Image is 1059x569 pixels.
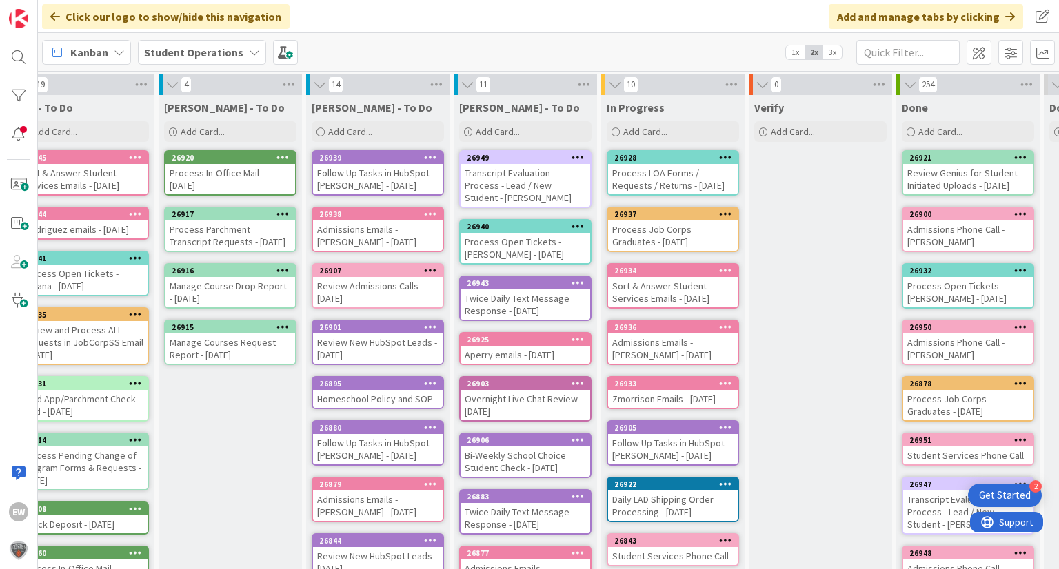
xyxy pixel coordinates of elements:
[461,289,590,320] div: Twice Daily Text Message Response - [DATE]
[313,208,443,220] div: 26938
[459,433,592,478] a: 26906Bi-Weekly School Choice Student Check - [DATE]
[165,333,295,364] div: Manage Courses Request Report - [DATE]
[903,321,1033,364] div: 26950Admissions Phone Call - [PERSON_NAME]
[165,208,295,251] div: 26917Process Parchment Transcript Requests - [DATE]
[17,207,149,240] a: 26944Jrodriguez emails - [DATE]
[614,322,738,332] div: 26936
[614,379,738,389] div: 26933
[461,277,590,289] div: 26943
[459,332,592,365] a: 26925Aperry emails - [DATE]
[902,207,1034,252] a: 26900Admissions Phone Call - [PERSON_NAME]
[164,150,296,196] a: 26920Process In-Office Mail - [DATE]
[313,390,443,408] div: Homeschool Policy and SOP
[18,390,148,420] div: Grad App/Parchment Check - Hold - [DATE]
[903,208,1033,220] div: 26900
[312,101,432,114] span: Eric - To Do
[902,376,1034,422] a: 26878Process Job Corps Graduates - [DATE]
[313,164,443,194] div: Follow Up Tasks in HubSpot - [PERSON_NAME] - [DATE]
[319,423,443,433] div: 26880
[823,45,842,59] span: 3x
[313,265,443,307] div: 26907Review Admissions Calls - [DATE]
[29,2,63,19] span: Support
[9,9,28,28] img: Visit kanbanzone.com
[461,434,590,477] div: 26906Bi-Weekly School Choice Student Check - [DATE]
[18,434,148,489] div: 26914Process Pending Change of Program Forms & Requests - [DATE]
[607,150,739,196] a: 26928Process LOA Forms / Requests / Returns - [DATE]
[902,263,1034,309] a: 26932Process Open Tickets - [PERSON_NAME] - [DATE]
[17,101,73,114] span: Jho - To Do
[313,152,443,164] div: 26939
[313,535,443,547] div: 26844
[17,501,149,535] a: 26908Check Deposit - [DATE]
[313,220,443,251] div: Admissions Emails - [PERSON_NAME] - [DATE]
[313,422,443,434] div: 26880
[903,208,1033,251] div: 26900Admissions Phone Call - [PERSON_NAME]
[607,420,739,466] a: 26905Follow Up Tasks in HubSpot - [PERSON_NAME] - [DATE]
[909,435,1033,445] div: 26951
[9,541,28,560] img: avatar
[459,489,592,535] a: 26883Twice Daily Text Message Response - [DATE]
[608,321,738,364] div: 26936Admissions Emails - [PERSON_NAME] - [DATE]
[903,164,1033,194] div: Review Genius for Student-Initiated Uploads - [DATE]
[313,478,443,490] div: 26879
[18,446,148,489] div: Process Pending Change of Program Forms & Requests - [DATE]
[18,309,148,321] div: 26935
[459,376,592,422] a: 26903Overnight Live Chat Review - [DATE]
[614,266,738,276] div: 26934
[313,277,443,307] div: Review Admissions Calls - [DATE]
[623,76,638,93] span: 10
[909,153,1033,163] div: 26921
[165,321,295,364] div: 26915Manage Courses Request Report - [DATE]
[172,322,295,332] div: 26915
[18,377,148,390] div: 26931
[461,490,590,503] div: 26883
[312,150,444,196] a: 26939Follow Up Tasks in HubSpot - [PERSON_NAME] - [DATE]
[903,377,1033,420] div: 26878Process Job Corps Graduates - [DATE]
[70,44,108,61] span: Kanban
[24,379,148,389] div: 26931
[319,153,443,163] div: 26939
[608,422,738,464] div: 26905Follow Up Tasks in HubSpot - [PERSON_NAME] - [DATE]
[312,263,444,309] a: 26907Review Admissions Calls - [DATE]
[24,504,148,514] div: 26908
[164,320,296,365] a: 26915Manage Courses Request Report - [DATE]
[461,233,590,263] div: Process Open Tickets - [PERSON_NAME] - [DATE]
[608,164,738,194] div: Process LOA Forms / Requests / Returns - [DATE]
[461,346,590,364] div: Aperry emails - [DATE]
[608,535,738,547] div: 26843
[903,277,1033,307] div: Process Open Tickets - [PERSON_NAME] - [DATE]
[903,434,1033,464] div: 26951Student Services Phone Call
[909,548,1033,558] div: 26948
[18,547,148,559] div: 26860
[461,333,590,346] div: 26925
[24,209,148,219] div: 26944
[918,76,938,93] span: 254
[313,377,443,408] div: 26895Homeschool Policy and SOP
[24,548,148,558] div: 26860
[42,4,290,29] div: Click our logo to show/hide this navigation
[608,152,738,194] div: 26928Process LOA Forms / Requests / Returns - [DATE]
[909,266,1033,276] div: 26932
[909,322,1033,332] div: 26950
[319,379,443,389] div: 26895
[902,477,1034,535] a: 26947Transcript Evaluation Process - Lead / New Student - [PERSON_NAME]
[461,220,590,233] div: 26940
[181,76,192,93] span: 4
[467,153,590,163] div: 26949
[903,377,1033,390] div: 26878
[165,220,295,251] div: Process Parchment Transcript Requests - [DATE]
[181,125,225,138] span: Add Card...
[902,320,1034,365] a: 26950Admissions Phone Call - [PERSON_NAME]
[17,150,149,196] a: 26945Sort & Answer Student Services Emails - [DATE]
[18,252,148,295] div: 26941Process Open Tickets - Jhoana - [DATE]
[608,478,738,521] div: 26922Daily LAD Shipping Order Processing - [DATE]
[459,219,592,265] a: 26940Process Open Tickets - [PERSON_NAME] - [DATE]
[608,377,738,408] div: 26933Zmorrison Emails - [DATE]
[459,276,592,321] a: 26943Twice Daily Text Message Response - [DATE]
[313,321,443,333] div: 26901
[461,152,590,164] div: 26949
[24,435,148,445] div: 26914
[461,152,590,207] div: 26949Transcript Evaluation Process - Lead / New Student - [PERSON_NAME]
[608,152,738,164] div: 26928
[614,423,738,433] div: 26905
